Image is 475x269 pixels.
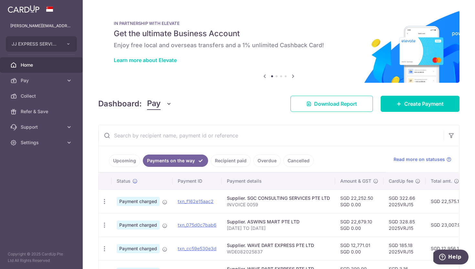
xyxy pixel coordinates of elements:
td: SGD 22,679.10 SGD 0.00 [335,213,384,237]
a: Download Report [290,96,373,112]
span: Status [117,178,131,184]
iframe: Opens a widget where you can find more information [433,250,469,266]
p: INVOICE 0059 [227,201,330,208]
th: Payment details [222,173,335,189]
p: [DATE] TO [DATE] [227,225,330,231]
a: Upcoming [109,155,140,167]
span: Create Payment [404,100,444,108]
div: Supplier. WAVE DART EXPRESS PTE LTD [227,242,330,249]
a: txn_cc59e530e3d [178,246,216,251]
h5: Get the ultimate Business Account [114,28,444,39]
p: IN PARTNERSHIP WITH ELEVATE [114,21,444,26]
a: Read more on statuses [394,156,451,163]
td: SGD 12,956.19 [426,237,468,260]
span: Collect [21,93,63,99]
a: Recipient paid [211,155,251,167]
button: JJ EXPRESS SERVICES [6,36,77,52]
span: Download Report [314,100,357,108]
span: Pay [21,77,63,84]
td: SGD 22,575.16 [426,189,468,213]
th: Payment ID [173,173,222,189]
a: txn_075d0c7bab6 [178,222,216,228]
p: [PERSON_NAME][EMAIL_ADDRESS][DOMAIN_NAME] [10,23,72,29]
span: Home [21,62,63,68]
a: Learn more about Elevate [114,57,177,63]
a: Create Payment [381,96,459,112]
td: SGD 328.85 2025VRJ15 [384,213,426,237]
span: Payment charged [117,197,160,206]
div: Supplier. ASWINS MART PTE LTD [227,219,330,225]
span: Payment charged [117,221,160,230]
h4: Dashboard: [98,98,142,110]
div: Supplier. SGC CONSULTING SERVICES PTE LTD [227,195,330,201]
span: Settings [21,139,63,146]
span: Support [21,124,63,130]
td: SGD 22,252.50 SGD 0.00 [335,189,384,213]
img: CardUp [8,5,39,13]
button: Pay [147,98,172,110]
span: CardUp fee [389,178,413,184]
span: Total amt. [431,178,452,184]
h6: Enjoy free local and overseas transfers and a 1% unlimited Cashback Card! [114,41,444,49]
p: WDE082025837 [227,249,330,255]
td: SGD 185.18 2025VRJ15 [384,237,426,260]
a: Cancelled [283,155,314,167]
a: txn_f162e15aac2 [178,199,214,204]
a: Payments on the way [143,155,208,167]
span: Refer & Save [21,108,63,115]
span: Read more on statuses [394,156,445,163]
input: Search by recipient name, payment id or reference [99,125,444,146]
a: Overdue [253,155,281,167]
td: SGD 23,007.95 [426,213,468,237]
span: JJ EXPRESS SERVICES [12,41,59,47]
td: SGD 12,771.01 SGD 0.00 [335,237,384,260]
td: SGD 322.66 2025VRJ15 [384,189,426,213]
span: Pay [147,98,161,110]
img: Renovation banner [98,10,459,83]
span: Payment charged [117,244,160,253]
span: Amount & GST [340,178,371,184]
